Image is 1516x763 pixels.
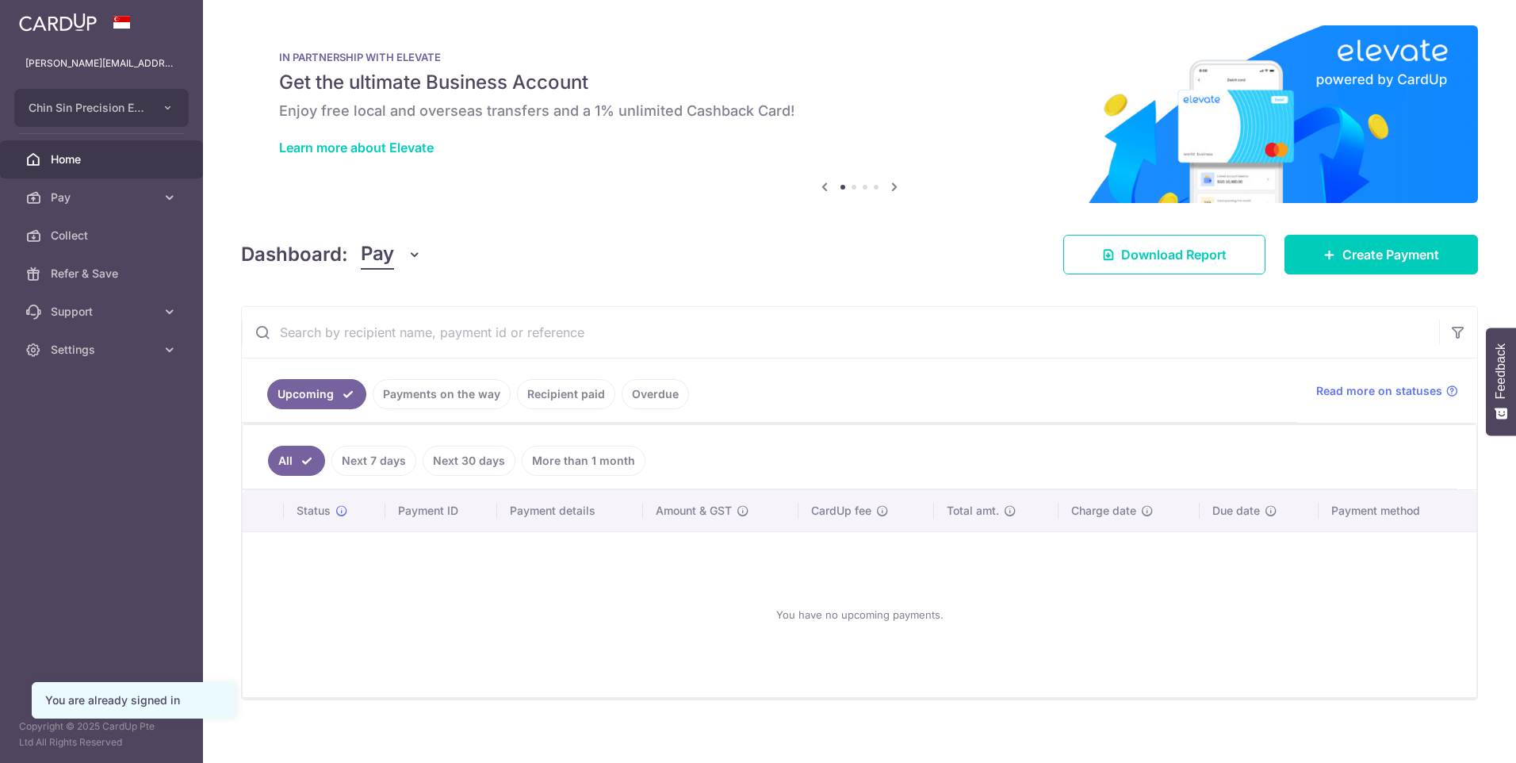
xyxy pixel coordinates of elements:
span: Create Payment [1342,245,1439,264]
button: Pay [361,240,422,270]
button: Feedback - Show survey [1486,328,1516,435]
p: [PERSON_NAME][EMAIL_ADDRESS][DOMAIN_NAME] [25,56,178,71]
h6: Enjoy free local and overseas transfers and a 1% unlimited Cashback Card! [279,102,1440,121]
span: Support [51,304,155,320]
h4: Dashboard: [241,240,348,269]
span: Feedback [1494,343,1508,399]
span: Pay [361,240,394,270]
a: Create Payment [1284,235,1478,274]
a: Recipient paid [517,379,615,409]
span: CardUp fee [811,503,871,519]
a: More than 1 month [522,446,645,476]
a: Next 30 days [423,446,515,476]
div: You have no upcoming payments. [262,545,1457,684]
span: Charge date [1071,503,1136,519]
a: Overdue [622,379,689,409]
button: Chin Sin Precision Engineering Pte Ltd [14,89,189,127]
img: Renovation banner [241,25,1478,203]
span: Settings [51,342,155,358]
a: Download Report [1063,235,1265,274]
span: Download Report [1121,245,1227,264]
span: Chin Sin Precision Engineering Pte Ltd [29,100,146,116]
span: Status [297,503,331,519]
h5: Get the ultimate Business Account [279,70,1440,95]
a: Payments on the way [373,379,511,409]
a: All [268,446,325,476]
p: IN PARTNERSHIP WITH ELEVATE [279,51,1440,63]
span: Total amt. [947,503,999,519]
span: Refer & Save [51,266,155,282]
span: Collect [51,228,155,243]
span: Home [51,151,155,167]
span: Due date [1212,503,1260,519]
div: You are already signed in [45,692,221,708]
a: Read more on statuses [1316,383,1458,399]
span: Amount & GST [656,503,732,519]
img: CardUp [19,13,97,32]
th: Payment ID [385,490,498,531]
a: Next 7 days [331,446,416,476]
span: Read more on statuses [1316,383,1442,399]
th: Payment method [1319,490,1476,531]
th: Payment details [497,490,643,531]
span: Pay [51,190,155,205]
a: Learn more about Elevate [279,140,434,155]
a: Upcoming [267,379,366,409]
input: Search by recipient name, payment id or reference [242,307,1439,358]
